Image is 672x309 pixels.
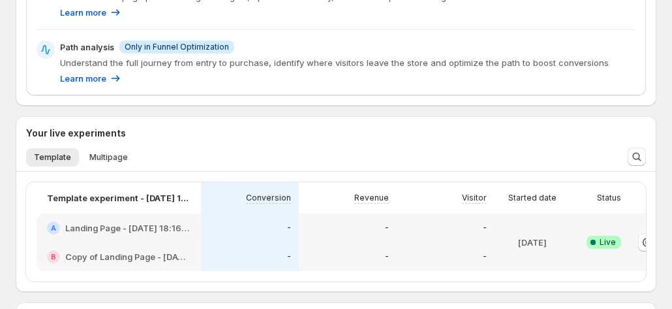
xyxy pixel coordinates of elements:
p: [DATE] [518,236,547,249]
p: Learn more [60,6,106,19]
p: Understand the full journey from entry to purchase, identify where visitors leave the store and o... [60,56,635,69]
h2: Landing Page - [DATE] 18:16:43 [65,221,191,235]
p: Visitor [462,193,487,203]
p: Learn more [60,72,106,85]
p: - [483,223,487,233]
span: Live [600,237,616,248]
a: Learn more [60,72,122,85]
p: Started date [508,193,557,203]
span: Only in Funnel Optimization [125,42,229,52]
a: Learn more [60,6,122,19]
p: - [287,252,291,262]
h2: B [51,253,56,261]
p: Template experiment - [DATE] 13:33:22 [47,191,191,204]
h3: Your live experiments [26,127,126,140]
p: - [385,223,389,233]
span: Multipage [89,152,128,163]
span: Template [34,152,71,163]
p: Conversion [246,193,291,203]
h2: A [51,224,56,232]
p: Status [597,193,621,203]
p: - [287,223,291,233]
p: Path analysis [60,41,114,54]
p: Revenue [354,193,389,203]
button: Search and filter results [628,148,646,166]
p: - [483,252,487,262]
h2: Copy of Landing Page - [DATE] 18:16:43 [65,250,191,263]
p: - [385,252,389,262]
